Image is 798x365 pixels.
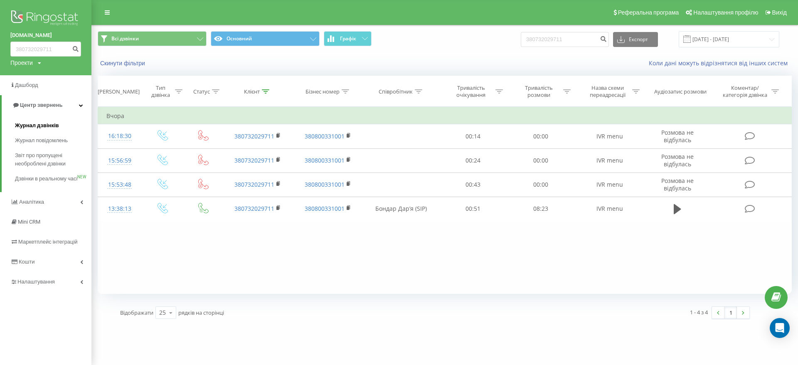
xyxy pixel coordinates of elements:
[15,121,59,130] span: Журнал дзвінків
[618,9,679,16] span: Реферальна програма
[15,136,68,145] span: Журнал повідомлень
[693,9,758,16] span: Налаштування профілю
[305,156,345,164] a: 380800331001
[724,307,737,318] a: 1
[661,153,694,168] span: Розмова не відбулась
[772,9,787,16] span: Вихід
[449,84,493,99] div: Тривалість очікування
[106,128,133,144] div: 16:18:30
[10,31,81,39] a: [DOMAIN_NAME]
[575,173,645,197] td: IVR menu
[18,239,78,245] span: Маркетплейс інтеграцій
[507,173,575,197] td: 00:00
[439,197,507,221] td: 00:51
[507,197,575,221] td: 08:23
[98,31,207,46] button: Всі дзвінки
[15,148,91,171] a: Звіт про пропущені необроблені дзвінки
[18,219,40,225] span: Mini CRM
[721,84,769,99] div: Коментар/категорія дзвінка
[15,171,91,186] a: Дзвінки в реальному часіNEW
[507,124,575,148] td: 00:00
[324,31,372,46] button: Графік
[234,180,274,188] a: 380732029711
[305,180,345,188] a: 380800331001
[613,32,658,47] button: Експорт
[106,177,133,193] div: 15:53:48
[439,124,507,148] td: 00:14
[10,42,81,57] input: Пошук за номером
[15,175,77,183] span: Дзвінки в реальному часі
[98,88,140,95] div: [PERSON_NAME]
[305,205,345,212] a: 380800331001
[20,102,62,108] span: Центр звернень
[2,95,91,115] a: Центр звернень
[690,308,708,316] div: 1 - 4 з 4
[439,148,507,173] td: 00:24
[363,197,439,221] td: Бондар Дарʼя (SIP)
[507,148,575,173] td: 00:00
[106,201,133,217] div: 13:38:13
[586,84,630,99] div: Назва схеми переадресації
[379,88,413,95] div: Співробітник
[98,108,792,124] td: Вчора
[10,59,33,67] div: Проекти
[159,308,166,317] div: 25
[149,84,173,99] div: Тип дзвінка
[15,151,87,168] span: Звіт про пропущені необроблені дзвінки
[15,118,91,133] a: Журнал дзвінків
[654,88,707,95] div: Аудіозапис розмови
[575,124,645,148] td: IVR menu
[19,259,34,265] span: Кошти
[19,199,44,205] span: Аналiтика
[649,59,792,67] a: Коли дані можуть відрізнятися вiд інших систем
[244,88,260,95] div: Клієнт
[521,32,609,47] input: Пошук за номером
[17,279,55,285] span: Налаштування
[234,205,274,212] a: 380732029711
[15,82,38,88] span: Дашборд
[305,88,340,95] div: Бізнес номер
[340,36,356,42] span: Графік
[120,309,153,316] span: Відображати
[15,133,91,148] a: Журнал повідомлень
[211,31,320,46] button: Основний
[178,309,224,316] span: рядків на сторінці
[439,173,507,197] td: 00:43
[305,132,345,140] a: 380800331001
[575,197,645,221] td: IVR menu
[661,177,694,192] span: Розмова не відбулась
[661,128,694,144] span: Розмова не відбулась
[770,318,790,338] div: Open Intercom Messenger
[234,132,274,140] a: 380732029711
[575,148,645,173] td: IVR menu
[10,8,81,29] img: Ringostat logo
[111,35,139,42] span: Всі дзвінки
[98,59,149,67] button: Скинути фільтри
[517,84,561,99] div: Тривалість розмови
[193,88,210,95] div: Статус
[106,153,133,169] div: 15:56:59
[234,156,274,164] a: 380732029711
